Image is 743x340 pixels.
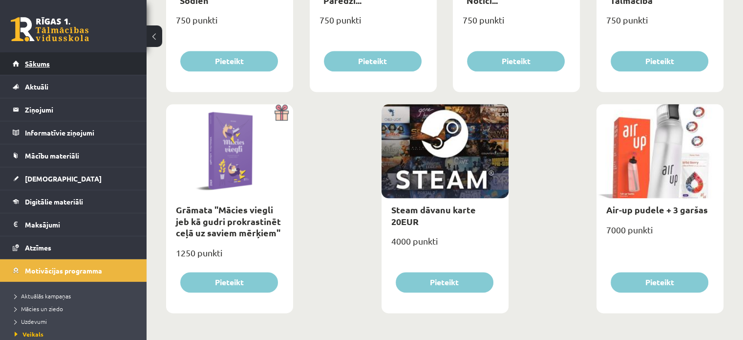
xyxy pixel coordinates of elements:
a: Uzdevumi [15,317,137,326]
span: [DEMOGRAPHIC_DATA] [25,174,102,183]
span: Sākums [25,59,50,68]
button: Pieteikt [467,51,565,71]
legend: Maksājumi [25,213,134,236]
a: Aktuālās kampaņas [15,292,137,300]
a: [DEMOGRAPHIC_DATA] [13,167,134,190]
legend: Informatīvie ziņojumi [25,121,134,144]
button: Pieteikt [324,51,422,71]
a: Steam dāvanu karte 20EUR [391,204,476,227]
span: Aktuālās kampaņas [15,292,71,300]
span: Digitālie materiāli [25,197,83,206]
a: Veikals [15,330,137,339]
a: Air-up pudele + 3 garšas [606,204,708,215]
a: Digitālie materiāli [13,190,134,213]
div: 750 punkti [166,12,293,36]
a: Rīgas 1. Tālmācības vidusskola [11,17,89,42]
button: Pieteikt [611,51,708,71]
span: Atzīmes [25,243,51,252]
a: Sākums [13,52,134,75]
img: Dāvana ar pārsteigumu [271,104,293,121]
button: Pieteikt [180,51,278,71]
button: Pieteikt [611,272,708,293]
div: 7000 punkti [596,222,723,246]
span: Mācies un ziedo [15,305,63,313]
a: Grāmata "Mācies viegli jeb kā gudri prokrastinēt ceļā uz saviem mērķiem" [176,204,281,238]
a: Aktuāli [13,75,134,98]
button: Pieteikt [396,272,493,293]
div: 1250 punkti [166,245,293,269]
div: 750 punkti [596,12,723,36]
a: Maksājumi [13,213,134,236]
span: Aktuāli [25,82,48,91]
a: Motivācijas programma [13,259,134,282]
a: Ziņojumi [13,98,134,121]
span: Veikals [15,330,43,338]
div: 4000 punkti [382,233,509,257]
a: Mācies un ziedo [15,304,137,313]
div: 750 punkti [453,12,580,36]
span: Uzdevumi [15,317,47,325]
legend: Ziņojumi [25,98,134,121]
span: Motivācijas programma [25,266,102,275]
div: 750 punkti [310,12,437,36]
a: Atzīmes [13,236,134,259]
span: Mācību materiāli [25,151,79,160]
button: Pieteikt [180,272,278,293]
a: Informatīvie ziņojumi [13,121,134,144]
a: Mācību materiāli [13,144,134,167]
